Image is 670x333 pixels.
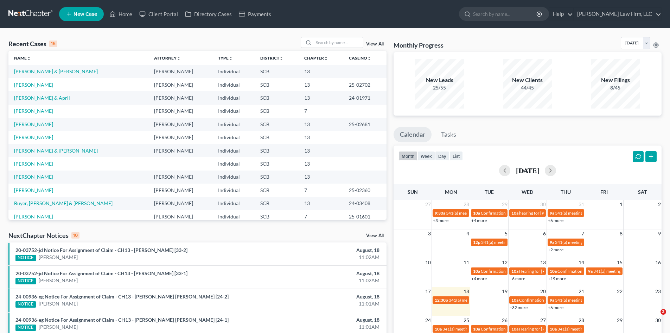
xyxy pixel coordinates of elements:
[540,258,547,267] span: 13
[212,184,255,197] td: Individual
[463,258,470,267] span: 11
[555,210,589,216] span: 341(a) meeting for
[229,56,233,61] i: unfold_more
[39,300,78,307] a: [PERSON_NAME]
[435,210,445,216] span: 9:30a
[435,127,462,142] a: Tasks
[255,184,299,197] td: SCB
[148,91,212,104] td: [PERSON_NAME]
[616,287,623,296] span: 22
[540,316,547,325] span: 27
[181,8,235,20] a: Directory Cases
[427,229,432,238] span: 3
[442,326,510,332] span: 341(a) meeting for [PERSON_NAME]
[578,200,585,209] span: 31
[463,200,470,209] span: 28
[425,287,432,296] span: 17
[324,56,328,61] i: unfold_more
[550,326,557,332] span: 10a
[299,210,344,223] td: 7
[550,269,557,274] span: 10a
[501,258,508,267] span: 12
[574,8,661,20] a: [PERSON_NAME] Law Firm, LLC
[148,171,212,184] td: [PERSON_NAME]
[557,269,643,274] span: Confirmation Hearing for La [PERSON_NAME]
[548,247,563,252] a: +2 more
[561,189,571,195] span: Thu
[519,269,574,274] span: Hearing for [PERSON_NAME]
[14,82,53,88] a: [PERSON_NAME]
[425,258,432,267] span: 10
[15,294,229,300] a: 24-00936-eg Notice For Assignment of Claim - CH13 - [PERSON_NAME] [PERSON_NAME] [24-2]
[415,84,464,91] div: 25/55
[148,118,212,131] td: [PERSON_NAME]
[263,254,379,261] div: 11:02AM
[212,91,255,104] td: Individual
[263,247,379,254] div: August, 18
[106,8,136,20] a: Home
[299,118,344,131] td: 13
[71,232,79,239] div: 10
[212,118,255,131] td: Individual
[148,131,212,144] td: [PERSON_NAME]
[14,121,53,127] a: [PERSON_NAME]
[343,210,386,223] td: 25-01601
[235,8,275,20] a: Payments
[136,8,181,20] a: Client Portal
[578,287,585,296] span: 21
[260,55,283,61] a: Districtunfold_more
[394,41,444,49] h3: Monthly Progress
[255,157,299,170] td: SCB
[299,105,344,118] td: 7
[255,210,299,223] td: SCB
[263,270,379,277] div: August, 18
[255,131,299,144] td: SCB
[218,55,233,61] a: Typeunfold_more
[14,161,53,167] a: [PERSON_NAME]
[548,305,563,310] a: +6 more
[481,240,549,245] span: 341(a) meeting for [PERSON_NAME]
[557,326,625,332] span: 341(a) meeting for [PERSON_NAME]
[8,39,57,48] div: Recent Cases
[519,297,594,303] span: Confirmation Date for [PERSON_NAME]
[39,277,78,284] a: [PERSON_NAME]
[212,157,255,170] td: Individual
[15,255,36,261] div: NOTICE
[548,218,563,223] a: +6 more
[15,270,187,276] a: 20-03752-jd Notice For Assignment of Claim - CH13 - [PERSON_NAME] [33-1]
[503,84,552,91] div: 44/45
[638,189,647,195] span: Sat
[646,309,663,326] iframe: Intercom live chat
[425,316,432,325] span: 24
[148,197,212,210] td: [PERSON_NAME]
[511,326,518,332] span: 10a
[366,233,384,238] a: View All
[408,189,418,195] span: Sun
[299,91,344,104] td: 13
[15,317,229,323] a: 24-00936-eg Notice For Assignment of Claim - CH13 - [PERSON_NAME] [PERSON_NAME] [24-1]
[540,287,547,296] span: 20
[148,78,212,91] td: [PERSON_NAME]
[299,144,344,157] td: 13
[255,118,299,131] td: SCB
[504,229,508,238] span: 5
[304,55,328,61] a: Chapterunfold_more
[471,276,487,281] a: +4 more
[15,247,187,253] a: 20-03752-jd Notice For Assignment of Claim - CH13 - [PERSON_NAME] [33-2]
[14,148,98,154] a: [PERSON_NAME] & [PERSON_NAME]
[555,297,623,303] span: 341(a) meeting for [PERSON_NAME]
[299,157,344,170] td: 13
[398,151,417,161] button: month
[540,200,547,209] span: 30
[503,76,552,84] div: New Clients
[263,323,379,331] div: 11:01AM
[415,76,464,84] div: New Leads
[481,326,599,332] span: Confirmation Hearing for [PERSON_NAME] & [PERSON_NAME]
[177,56,181,61] i: unfold_more
[14,134,53,140] a: [PERSON_NAME]
[154,55,181,61] a: Attorneyunfold_more
[212,65,255,78] td: Individual
[263,277,379,284] div: 11:02AM
[510,276,525,281] a: +6 more
[591,84,640,91] div: 8/45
